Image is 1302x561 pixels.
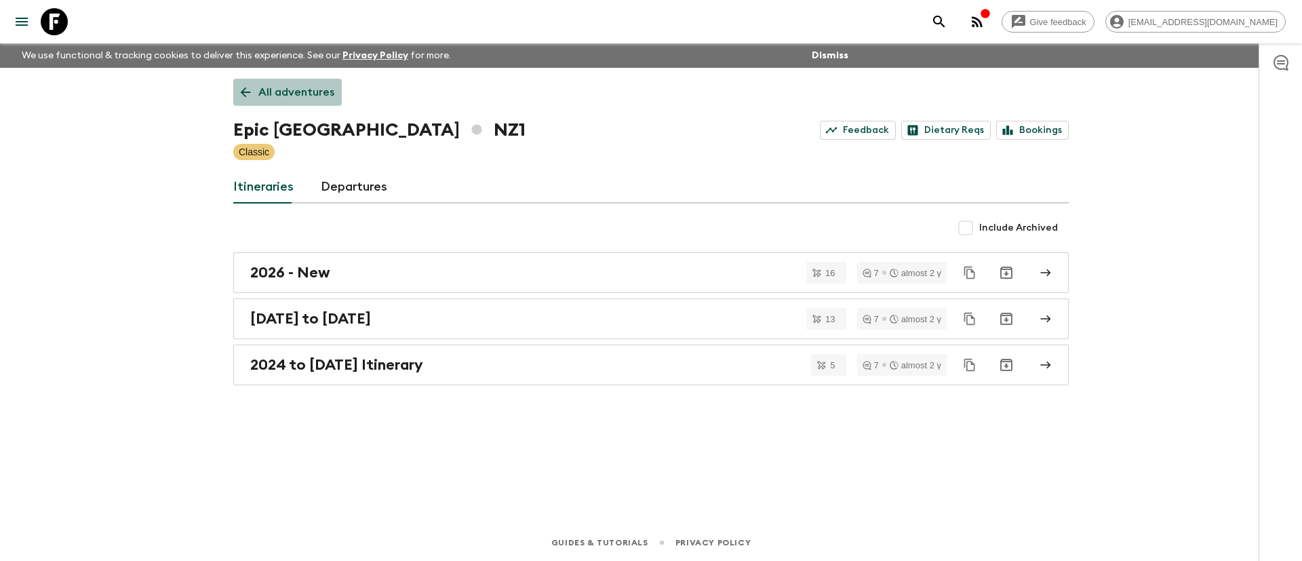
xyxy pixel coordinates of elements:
[675,535,751,550] a: Privacy Policy
[958,260,982,285] button: Duplicate
[863,315,879,324] div: 7
[239,145,269,159] p: Classic
[342,51,408,60] a: Privacy Policy
[250,264,330,282] h2: 2026 - New
[979,221,1058,235] span: Include Archived
[890,315,941,324] div: almost 2 y
[233,171,294,204] a: Itineraries
[258,84,334,100] p: All adventures
[233,117,526,144] h1: Epic [GEOGRAPHIC_DATA] NZ1
[901,121,991,140] a: Dietary Reqs
[1105,11,1286,33] div: [EMAIL_ADDRESS][DOMAIN_NAME]
[250,356,423,374] h2: 2024 to [DATE] Itinerary
[250,310,371,328] h2: [DATE] to [DATE]
[1023,17,1094,27] span: Give feedback
[890,269,941,277] div: almost 2 y
[233,298,1069,339] a: [DATE] to [DATE]
[993,351,1020,379] button: Archive
[233,79,342,106] a: All adventures
[233,252,1069,293] a: 2026 - New
[233,345,1069,385] a: 2024 to [DATE] Itinerary
[993,305,1020,332] button: Archive
[820,121,896,140] a: Feedback
[863,269,879,277] div: 7
[817,315,843,324] span: 13
[1002,11,1094,33] a: Give feedback
[8,8,35,35] button: menu
[808,46,852,65] button: Dismiss
[551,535,648,550] a: Guides & Tutorials
[863,361,879,370] div: 7
[890,361,941,370] div: almost 2 y
[822,361,843,370] span: 5
[958,353,982,377] button: Duplicate
[996,121,1069,140] a: Bookings
[16,43,456,68] p: We use functional & tracking cookies to deliver this experience. See our for more.
[817,269,843,277] span: 16
[321,171,387,204] a: Departures
[1121,17,1285,27] span: [EMAIL_ADDRESS][DOMAIN_NAME]
[926,8,953,35] button: search adventures
[958,307,982,331] button: Duplicate
[993,259,1020,286] button: Archive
